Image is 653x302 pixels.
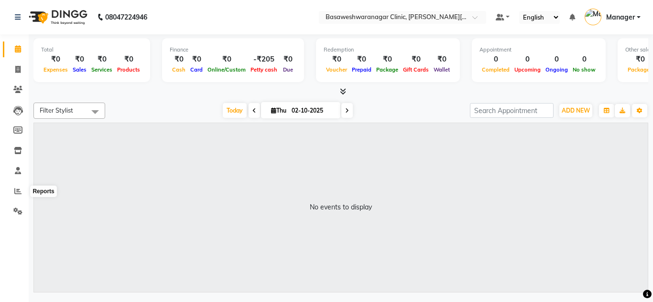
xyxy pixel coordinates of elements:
div: ₹0 [280,54,296,65]
img: Manager [585,9,601,25]
span: Completed [479,66,512,73]
div: Total [41,46,142,54]
span: Petty cash [248,66,280,73]
div: 0 [479,54,512,65]
div: Redemption [324,46,452,54]
span: Wallet [431,66,452,73]
img: logo [24,4,90,31]
div: ₹0 [115,54,142,65]
span: Package [374,66,401,73]
div: ₹0 [401,54,431,65]
span: No show [570,66,598,73]
span: Gift Cards [401,66,431,73]
div: ₹0 [431,54,452,65]
span: Prepaid [349,66,374,73]
span: Services [89,66,115,73]
div: -₹205 [248,54,280,65]
span: Ongoing [543,66,570,73]
div: ₹0 [170,54,188,65]
div: ₹0 [70,54,89,65]
span: Manager [606,12,635,22]
input: Search Appointment [470,103,554,118]
span: Expenses [41,66,70,73]
span: Products [115,66,142,73]
div: ₹0 [89,54,115,65]
span: Voucher [324,66,349,73]
div: ₹0 [188,54,205,65]
div: Appointment [479,46,598,54]
div: ₹0 [374,54,401,65]
div: No events to display [310,202,372,212]
span: Card [188,66,205,73]
div: ₹0 [324,54,349,65]
div: 0 [543,54,570,65]
div: ₹0 [205,54,248,65]
button: ADD NEW [559,104,592,117]
b: 08047224946 [105,4,147,31]
div: ₹0 [41,54,70,65]
input: 2025-10-02 [289,104,337,118]
span: Online/Custom [205,66,248,73]
span: Sales [70,66,89,73]
span: Due [281,66,295,73]
div: ₹0 [349,54,374,65]
div: Finance [170,46,296,54]
span: Filter Stylist [40,106,73,114]
span: Cash [170,66,188,73]
div: 0 [512,54,543,65]
span: Thu [269,107,289,114]
div: 0 [570,54,598,65]
div: Reports [30,186,56,197]
span: ADD NEW [562,107,590,114]
span: Upcoming [512,66,543,73]
span: Today [223,103,247,118]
